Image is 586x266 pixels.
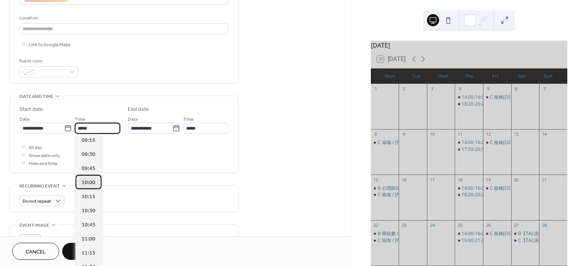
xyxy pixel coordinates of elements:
span: Link to Google Maps [29,41,71,49]
span: Date [128,115,138,123]
div: 11 [457,131,463,137]
div: Wed [430,69,456,84]
span: Date [19,115,30,123]
div: C 瑜珈 / 葉老師 [371,139,399,146]
div: Fri [482,69,509,84]
div: 18 [457,177,463,183]
div: 17:50-20:50 中華民國社團法人丰恩社會服務協會-聚會 / 許珊珊、林祐頡 [455,146,483,153]
span: Cancel [26,248,46,256]
div: 28 [541,223,547,228]
div: 6 [514,86,519,92]
span: 10:15 [82,192,95,200]
div: 2 [401,86,407,92]
div: 23 [401,223,407,228]
div: B 禪繞畫 / Daisy [371,231,399,237]
div: 21 [541,177,547,183]
div: 10 [429,131,435,137]
div: 9 [401,131,407,137]
div: 27 [514,223,519,228]
div: 8 [373,131,379,137]
div: 13 [514,131,519,137]
div: 14:00-16:00 凱擘大寬頻 / 陳正彥 [462,231,528,237]
div: 14 [541,131,547,137]
div: Sun [535,69,561,84]
span: Event image [19,221,49,229]
div: C 瑜珈 / 葉老師 [371,192,399,198]
div: 14:00-16:00 凱擘大寬頻 / 陳正彥 [462,185,528,192]
div: 14:00-16:00 凱擘大寬頻 / 陳正彥 [455,94,483,101]
div: 14:00-16:00 凱擘大寬頻 / 陳正彥 [462,139,528,146]
span: 10:45 [82,221,95,229]
span: Recurring event [19,182,60,190]
div: 17 [429,177,435,183]
div: C 板橋主恩教會-讀書會 / 匡顯融 [483,185,511,192]
span: Hide end time [29,160,58,168]
div: Location [19,14,227,22]
div: C 瑜珈 / [PERSON_NAME]老師 [378,139,440,146]
button: Cancel [12,243,59,260]
span: Show date only [29,152,60,160]
div: Event color [19,57,77,65]
div: B 心理師自我成長團體 / 郭仲巖 [371,185,399,192]
span: 10:30 [82,207,95,215]
button: Save [62,243,101,260]
span: 11:00 [82,235,95,243]
span: 10:00 [82,178,95,186]
div: 22 [373,223,379,228]
div: 4 [457,86,463,92]
div: 14:00-16:00 凱擘大寬頻 / 陳正彥 [455,231,483,237]
div: [DATE] [371,41,567,50]
span: Date and time [19,93,53,101]
div: C 瑜珈 / 葉老師 [371,237,399,244]
span: Do not repeat [23,197,51,206]
div: C 瑜珈 / [PERSON_NAME]老師 [378,237,440,244]
div: 14:00-16:00 凱擘大寬頻 / 陳正彥 [455,185,483,192]
div: C 瑜珈 / [PERSON_NAME]老師 [378,192,440,198]
div: C 板橋主恩教會-讀書會 / 匡顯融 [483,231,511,237]
div: 5 [485,86,491,92]
div: 3 [429,86,435,92]
span: Time [75,115,85,123]
div: 19 [485,177,491,183]
span: 09:45 [82,164,95,172]
div: 14:00-16:00 凱擘大寬頻 / 陳正彥 [455,139,483,146]
div: Sat [509,69,535,84]
div: 18:20-20:20 中華民國社團法人丰恩社會服務協會-聚會 / 許珊珊、林祐頡 [455,101,483,107]
div: 16 [401,177,407,183]
div: B 心理師自我成長團體 / 郭仲巖 [378,185,441,192]
div: 25 [457,223,463,228]
div: 24 [429,223,435,228]
div: C 板橋主恩教會-讀書會 / 匡顯融 [483,139,511,146]
div: Tue [403,69,430,84]
div: 1 [373,86,379,92]
div: 18:20-20:20 中華民國社團法人丰恩社會服務協會-聚會 / 許珊珊、林祐頡 [455,192,483,198]
span: 11:15 [82,249,95,257]
div: 20 [514,177,519,183]
div: Thu [456,69,482,84]
div: 12 [485,131,491,137]
div: C【TAL演劇實驗室】-鈴木排練 / 賴峻祥 [511,237,539,244]
div: 15 [373,177,379,183]
div: B 禪繞畫 / Daisy [378,231,411,237]
div: C 板橋主恩教會-讀書會 / 匡顯融 [483,94,511,101]
div: Mon [377,69,403,84]
div: Start date [19,106,43,114]
div: 26 [485,223,491,228]
div: 14:00-16:00 凱擘大寬頻 / 陳正彥 [462,94,528,101]
div: 7 [541,86,547,92]
span: All day [29,144,42,152]
div: End date [128,106,149,114]
span: 09:15 [82,136,95,144]
span: Time [183,115,194,123]
div: B【TAL演劇實驗室】-鈴木排練 / 賴峻祥 [511,231,539,237]
span: 09:30 [82,150,95,158]
div: 19:00-21:00 中華民國社團法人丰恩社會服務協會-聚會 / 許珊珊、林祐頡 [455,237,483,244]
div: ; [19,234,41,256]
